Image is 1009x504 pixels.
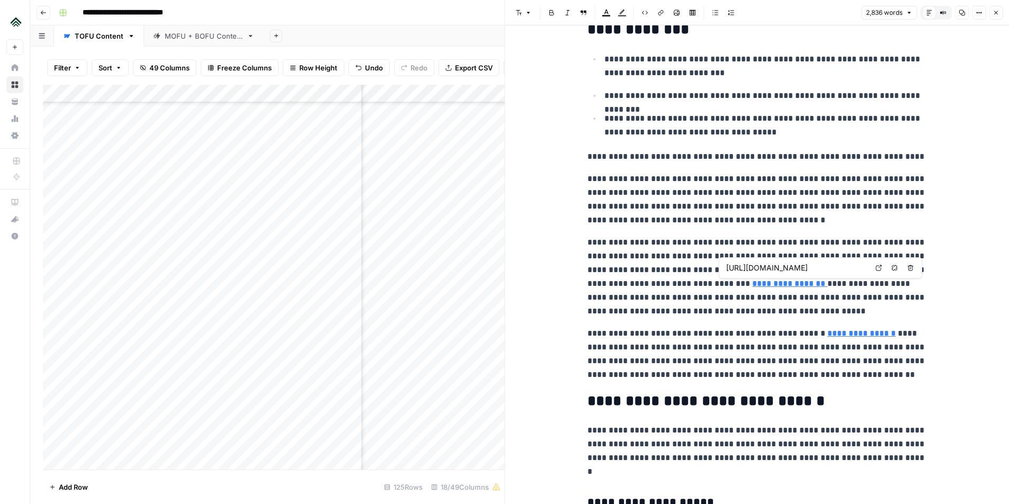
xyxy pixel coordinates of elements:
div: TOFU Content [75,31,123,41]
button: Help + Support [6,228,23,245]
button: Undo [349,59,390,76]
a: Settings [6,127,23,144]
div: MOFU + BOFU Content [165,31,243,41]
span: 2,836 words [866,8,903,17]
span: Undo [365,62,383,73]
button: What's new? [6,211,23,228]
span: 49 Columns [149,62,190,73]
button: Row Height [283,59,344,76]
button: Freeze Columns [201,59,279,76]
button: Sort [92,59,129,76]
button: Redo [394,59,434,76]
button: Export CSV [439,59,499,76]
a: Your Data [6,93,23,110]
a: Browse [6,76,23,93]
span: Freeze Columns [217,62,272,73]
button: 2,836 words [861,6,917,20]
button: Add Row [43,479,94,496]
span: Export CSV [455,62,493,73]
button: Workspace: Uplisting [6,8,23,35]
span: Filter [54,62,71,73]
span: Sort [99,62,112,73]
a: Home [6,59,23,76]
a: Usage [6,110,23,127]
img: Uplisting Logo [6,12,25,31]
div: What's new? [7,211,23,227]
a: MOFU + BOFU Content [144,25,263,47]
a: TOFU Content [54,25,144,47]
a: AirOps Academy [6,194,23,211]
button: 49 Columns [133,59,197,76]
span: Row Height [299,62,337,73]
span: Redo [410,62,427,73]
div: 18/49 Columns [427,479,505,496]
div: 125 Rows [380,479,427,496]
button: Filter [47,59,87,76]
span: Add Row [59,482,88,492]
